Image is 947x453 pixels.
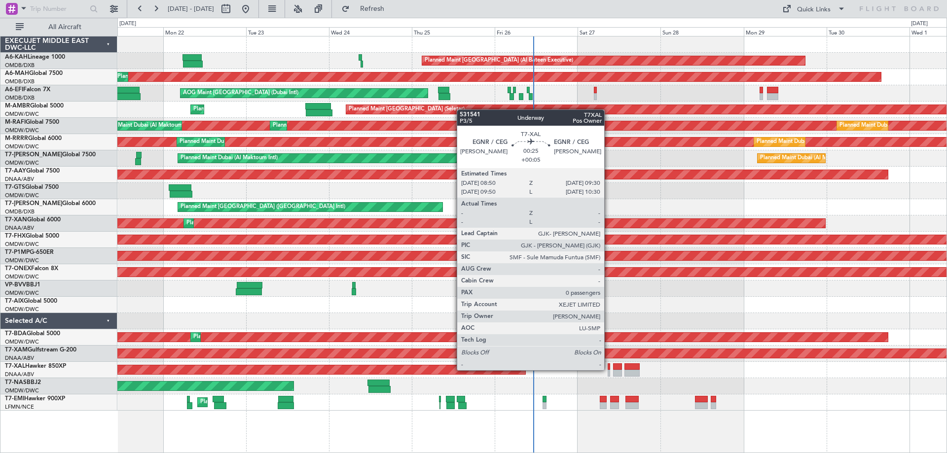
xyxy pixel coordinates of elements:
span: Refresh [352,5,393,12]
a: DNAA/ABV [5,371,34,378]
div: Sat 27 [578,27,660,36]
span: M-RAFI [5,119,26,125]
a: A6-MAHGlobal 7500 [5,70,63,76]
span: T7-[PERSON_NAME] [5,152,62,158]
div: Planned Maint [GEOGRAPHIC_DATA] [200,395,294,410]
div: Planned Maint Dubai (Al Maktoum Intl) [757,135,854,149]
span: T7-[PERSON_NAME] [5,201,62,207]
span: [DATE] - [DATE] [168,4,214,13]
a: OMDW/DWC [5,289,39,297]
a: OMDW/DWC [5,110,39,118]
span: T7-AIX [5,298,24,304]
a: T7-AIXGlobal 5000 [5,298,57,304]
div: Unplanned Maint [GEOGRAPHIC_DATA] (Al Maktoum Intl) [508,167,654,182]
a: OMDW/DWC [5,143,39,150]
a: T7-BDAGlobal 5000 [5,331,60,337]
a: VP-BVVBBJ1 [5,282,40,288]
a: T7-P1MPG-650ER [5,249,54,255]
a: DNAA/ABV [5,354,34,362]
a: OMDW/DWC [5,387,39,394]
span: T7-NAS [5,380,27,385]
a: M-RAFIGlobal 7500 [5,119,59,125]
span: A6-MAH [5,70,29,76]
div: Planned Maint Dubai (Al Maktoum Intl) [760,151,857,166]
a: OMDW/DWC [5,306,39,313]
a: DNAA/ABV [5,175,34,183]
a: M-AMBRGlobal 5000 [5,103,64,109]
div: Mon 22 [163,27,246,36]
div: Planned Maint [GEOGRAPHIC_DATA] ([GEOGRAPHIC_DATA] Intl) [181,200,345,214]
a: T7-XAMGulfstream G-200 [5,347,76,353]
a: M-RRRRGlobal 6000 [5,136,62,141]
div: Mon 29 [744,27,827,36]
span: T7-AAY [5,168,26,174]
a: T7-GTSGlobal 7500 [5,184,59,190]
span: T7-ONEX [5,266,31,272]
a: OMDB/DXB [5,94,35,102]
input: Trip Number [30,1,87,16]
span: T7-BDA [5,331,27,337]
a: OMDB/DXB [5,78,35,85]
span: T7-XAM [5,347,28,353]
a: OMDW/DWC [5,192,39,199]
span: T7-XAN [5,217,27,223]
a: T7-FHXGlobal 5000 [5,233,59,239]
div: [DATE] [119,20,136,28]
a: T7-EMIHawker 900XP [5,396,65,402]
a: A6-KAHLineage 1000 [5,54,65,60]
a: T7-ONEXFalcon 8X [5,266,58,272]
span: T7-XAL [5,363,25,369]
span: T7-FHX [5,233,26,239]
a: T7-AAYGlobal 7500 [5,168,60,174]
span: T7-P1MP [5,249,30,255]
div: Fri 26 [495,27,578,36]
a: T7-XANGlobal 6000 [5,217,61,223]
a: T7-XALHawker 850XP [5,363,66,369]
a: OMDW/DWC [5,159,39,167]
a: OMDW/DWC [5,127,39,134]
button: Quick Links [777,1,850,17]
a: OMDW/DWC [5,257,39,264]
div: Planned Maint Dubai (Al Maktoum Intl) [193,102,291,117]
button: Refresh [337,1,396,17]
span: T7-GTS [5,184,25,190]
div: Tue 23 [246,27,329,36]
div: Planned Maint Dubai (Al Maktoum Intl) [186,216,284,231]
div: Planned Maint [GEOGRAPHIC_DATA] (Al Bateen Executive) [425,53,573,68]
a: T7-NASBBJ2 [5,380,41,385]
span: A6-EFI [5,87,23,93]
span: M-RRRR [5,136,28,141]
div: Planned Maint Dubai (Al Maktoum Intl) [193,330,291,345]
div: Planned Maint Dubai (Al Maktoum Intl) [96,118,193,133]
div: Quick Links [797,5,831,15]
div: Wed 24 [329,27,412,36]
a: OMDW/DWC [5,241,39,248]
div: Planned Maint Dubai (Al Maktoum Intl) [181,151,278,166]
a: OMDW/DWC [5,338,39,346]
a: LFMN/NCE [5,403,34,411]
a: OMDW/DWC [5,273,39,280]
div: Planned Maint Dubai (Al Maktoum Intl) [839,118,937,133]
span: VP-BVV [5,282,26,288]
div: AOG Maint [GEOGRAPHIC_DATA] (Dubai Intl) [183,86,298,101]
button: All Aircraft [11,19,107,35]
div: Planned Maint [GEOGRAPHIC_DATA] (Seletar) [349,102,465,117]
a: OMDB/DXB [5,208,35,215]
span: M-AMBR [5,103,30,109]
a: OMDB/DXB [5,62,35,69]
div: [DATE] [911,20,928,28]
a: T7-[PERSON_NAME]Global 7500 [5,152,96,158]
div: Sun 28 [660,27,743,36]
span: A6-KAH [5,54,28,60]
div: Thu 25 [412,27,495,36]
div: Sun 21 [80,27,163,36]
span: All Aircraft [26,24,104,31]
a: DNAA/ABV [5,224,34,232]
div: Tue 30 [827,27,910,36]
a: T7-[PERSON_NAME]Global 6000 [5,201,96,207]
a: A6-EFIFalcon 7X [5,87,50,93]
div: Planned Maint Dubai (Al Maktoum Intl) [180,135,277,149]
span: T7-EMI [5,396,24,402]
div: Planned Maint Dubai (Al Maktoum Intl) [273,118,370,133]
